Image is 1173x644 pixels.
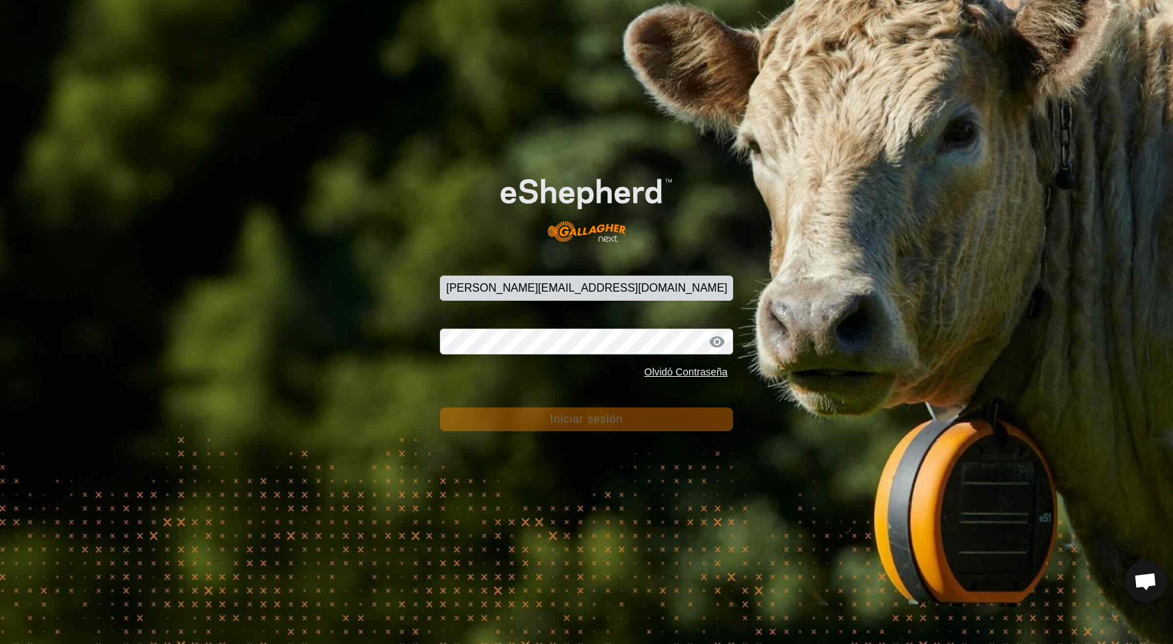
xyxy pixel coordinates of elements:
[469,154,704,254] img: Logotipo de eShepherd
[644,366,728,377] a: Olvidó Contraseña
[1125,560,1167,602] div: Chat abierto
[440,407,733,431] button: Iniciar sesión
[440,276,733,301] input: Correo Electrónico
[550,413,624,425] font: Iniciar sesión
